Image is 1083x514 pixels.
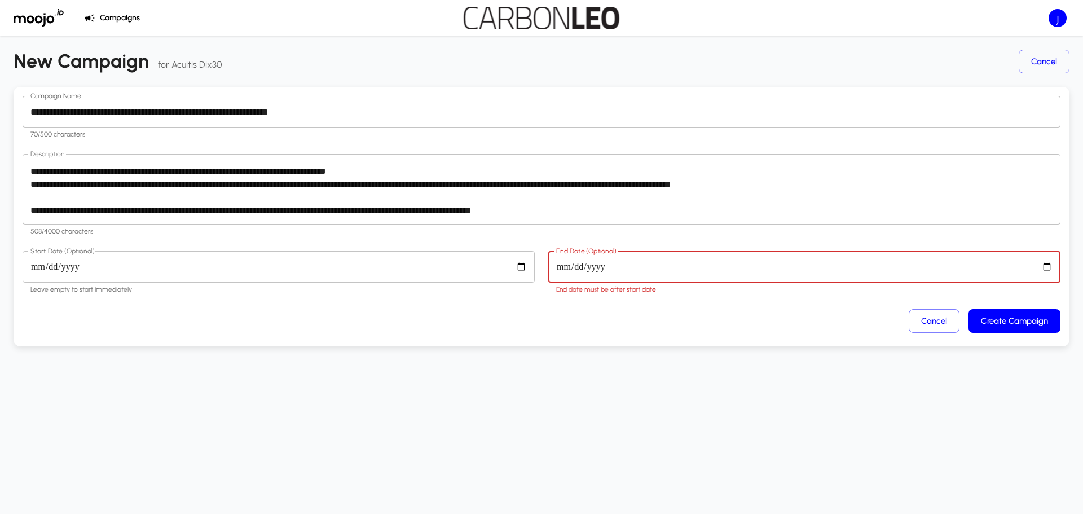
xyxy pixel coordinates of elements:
img: Moojo Logo [14,9,64,27]
label: Start Date (Optional) [30,246,94,256]
p: 508/4000 characters [30,226,1053,238]
button: Campaigns [82,8,144,29]
button: Cancel [909,309,959,333]
p: End date must be after start date [556,284,1053,296]
span: for Acuitis Dix30 [158,59,222,70]
p: Leave empty to start immediately [30,284,527,296]
label: Campaign Name [30,91,81,100]
button: Standard privileges [1046,6,1069,30]
img: Carbonleo Logo [463,7,620,29]
button: Cancel [1019,50,1069,73]
h4: New Campaign [14,50,222,73]
label: Description [30,149,65,159]
p: 70/500 characters [30,129,1053,140]
button: Create Campaign [968,309,1060,333]
label: End Date (Optional) [556,246,617,256]
div: j [1049,9,1067,27]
